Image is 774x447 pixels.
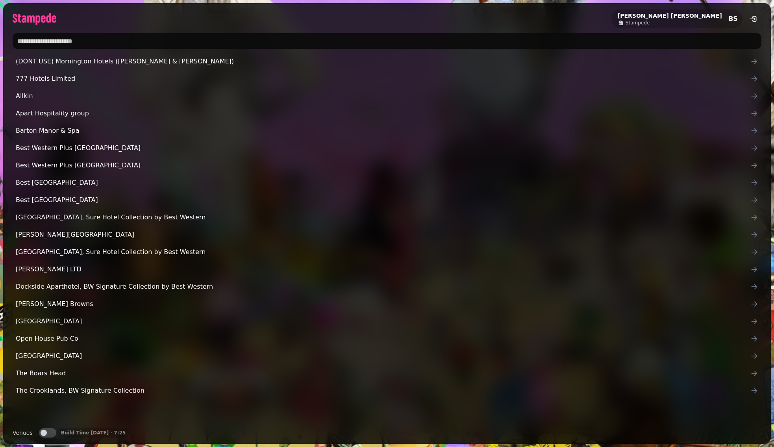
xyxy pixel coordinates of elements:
span: [GEOGRAPHIC_DATA] [16,351,750,361]
span: [GEOGRAPHIC_DATA] [16,317,750,326]
button: logout [746,11,761,27]
h2: [PERSON_NAME] [PERSON_NAME] [618,12,722,20]
span: BS [728,16,738,22]
a: [GEOGRAPHIC_DATA], Sure Hotel Collection by Best Western [13,244,761,260]
a: [GEOGRAPHIC_DATA] [13,348,761,364]
img: logo [13,13,56,25]
label: Venues [13,428,33,438]
span: Stampede [626,20,650,26]
p: Build Time [DATE] - 7:25 [61,430,126,436]
a: The Boars Head [13,365,761,381]
span: Open House Pub Co [16,334,750,343]
a: Allkin [13,88,761,104]
span: Apart Hospitality group [16,109,750,118]
a: Stampede [618,20,722,26]
span: Best [GEOGRAPHIC_DATA] [16,178,750,187]
a: Best [GEOGRAPHIC_DATA] [13,175,761,191]
a: Best Western Plus [GEOGRAPHIC_DATA] [13,158,761,173]
span: 777 Hotels Limited [16,74,750,83]
span: [GEOGRAPHIC_DATA], Sure Hotel Collection by Best Western [16,213,750,222]
span: Best Western Plus [GEOGRAPHIC_DATA] [16,161,750,170]
a: [GEOGRAPHIC_DATA] [13,313,761,329]
span: The Boars Head [16,369,750,378]
span: [GEOGRAPHIC_DATA], Sure Hotel Collection by Best Western [16,247,750,257]
span: Dockside Aparthotel, BW Signature Collection by Best Western [16,282,750,291]
a: Best Western Plus [GEOGRAPHIC_DATA] [13,140,761,156]
span: Barton Manor & Spa [16,126,750,135]
span: Best [GEOGRAPHIC_DATA] [16,195,750,205]
span: The Crooklands, BW Signature Collection [16,386,750,395]
a: Dockside Aparthotel, BW Signature Collection by Best Western [13,279,761,295]
a: The Crooklands, BW Signature Collection [13,383,761,399]
a: (DONT USE) Mornington Hotels ([PERSON_NAME] & [PERSON_NAME]) [13,54,761,69]
span: [PERSON_NAME] Browns [16,299,750,309]
span: [PERSON_NAME][GEOGRAPHIC_DATA] [16,230,750,239]
a: Apart Hospitality group [13,106,761,121]
a: Best [GEOGRAPHIC_DATA] [13,192,761,208]
span: [PERSON_NAME] LTD [16,265,750,274]
a: [PERSON_NAME][GEOGRAPHIC_DATA] [13,227,761,243]
a: 777 Hotels Limited [13,71,761,87]
a: Barton Manor & Spa [13,123,761,139]
a: Open House Pub Co [13,331,761,347]
a: [PERSON_NAME] Browns [13,296,761,312]
span: Best Western Plus [GEOGRAPHIC_DATA] [16,143,750,153]
span: (DONT USE) Mornington Hotels ([PERSON_NAME] & [PERSON_NAME]) [16,57,750,66]
a: [PERSON_NAME] LTD [13,262,761,277]
span: Allkin [16,91,750,101]
a: [GEOGRAPHIC_DATA], Sure Hotel Collection by Best Western [13,210,761,225]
